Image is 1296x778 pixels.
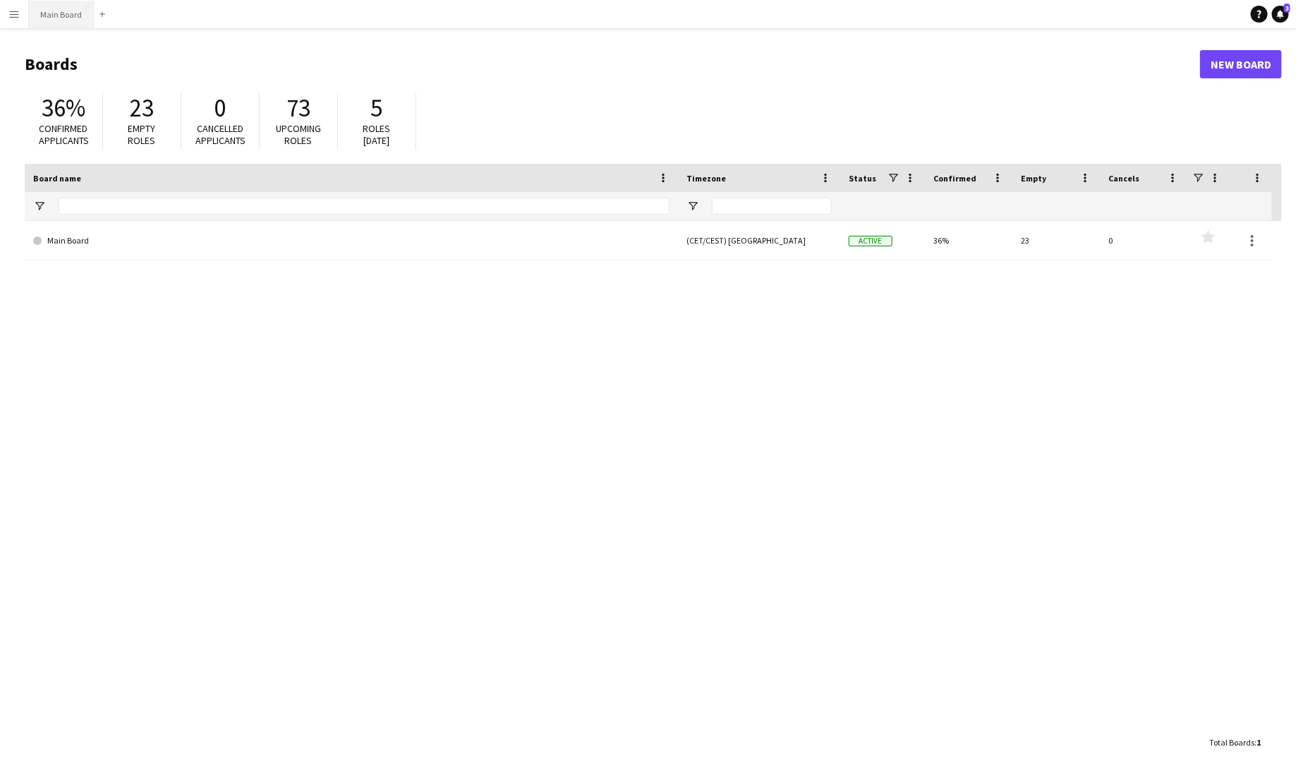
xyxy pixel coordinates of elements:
[130,92,154,124] span: 23
[33,221,670,261] a: Main Board
[1108,173,1139,184] span: Cancels
[678,221,840,260] div: (CET/CEST) [GEOGRAPHIC_DATA]
[25,54,1200,75] h1: Boards
[276,122,321,147] span: Upcoming roles
[849,236,892,246] span: Active
[59,198,670,215] input: Board name Filter Input
[1200,50,1282,78] a: New Board
[371,92,383,124] span: 5
[42,92,85,124] span: 36%
[1256,737,1261,748] span: 1
[286,92,310,124] span: 73
[214,92,226,124] span: 0
[1272,6,1289,23] a: 3
[33,173,81,184] span: Board name
[128,122,156,147] span: Empty roles
[1284,4,1290,13] span: 3
[1021,173,1046,184] span: Empty
[39,122,89,147] span: Confirmed applicants
[29,1,94,28] button: Main Board
[1209,737,1254,748] span: Total Boards
[33,200,46,213] button: Open Filter Menu
[712,198,832,215] input: Timezone Filter Input
[686,200,699,213] button: Open Filter Menu
[686,173,726,184] span: Timezone
[1209,729,1261,756] div: :
[849,173,876,184] span: Status
[195,122,246,147] span: Cancelled applicants
[933,173,976,184] span: Confirmed
[363,122,391,147] span: Roles [DATE]
[1012,221,1100,260] div: 23
[1100,221,1187,260] div: 0
[925,221,1012,260] div: 36%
